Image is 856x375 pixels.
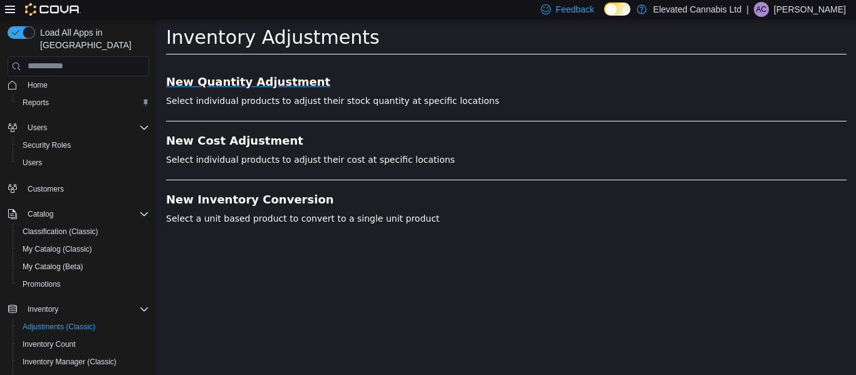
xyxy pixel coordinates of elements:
[28,209,53,219] span: Catalog
[18,277,66,292] a: Promotions
[13,223,154,240] button: Classification (Classic)
[23,140,71,150] span: Security Roles
[604,3,630,16] input: Dark Mode
[25,3,81,16] img: Cova
[556,3,594,16] span: Feedback
[23,227,98,237] span: Classification (Classic)
[18,224,149,239] span: Classification (Classic)
[13,353,154,371] button: Inventory Manager (Classic)
[13,318,154,336] button: Adjustments (Classic)
[18,224,103,239] a: Classification (Classic)
[28,123,47,133] span: Users
[9,116,690,128] a: New Cost Adjustment
[23,339,76,349] span: Inventory Count
[13,275,154,293] button: Promotions
[18,155,47,170] a: Users
[3,76,154,94] button: Home
[18,354,122,369] a: Inventory Manager (Classic)
[23,77,149,93] span: Home
[18,319,149,334] span: Adjustments (Classic)
[23,357,117,367] span: Inventory Manager (Classic)
[35,26,149,51] span: Load All Apps in [GEOGRAPHIC_DATA]
[13,154,154,172] button: Users
[13,94,154,111] button: Reports
[23,302,149,317] span: Inventory
[23,158,42,168] span: Users
[23,98,49,108] span: Reports
[18,155,149,170] span: Users
[9,135,690,148] p: Select individual products to adjust their cost at specific locations
[18,242,149,257] span: My Catalog (Classic)
[23,279,61,289] span: Promotions
[23,207,149,222] span: Catalog
[18,259,149,274] span: My Catalog (Beta)
[18,242,97,257] a: My Catalog (Classic)
[18,319,100,334] a: Adjustments (Classic)
[23,182,69,197] a: Customers
[13,136,154,154] button: Security Roles
[653,2,741,17] p: Elevated Cannabis Ltd
[18,354,149,369] span: Inventory Manager (Classic)
[9,57,690,69] a: New Quantity Adjustment
[9,193,690,207] p: Select a unit based product to convert to a single unit product
[18,259,88,274] a: My Catalog (Beta)
[18,95,149,110] span: Reports
[23,120,149,135] span: Users
[754,2,769,17] div: Ashley Carter
[9,76,690,89] p: Select individual products to adjust their stock quantity at specific locations
[23,244,92,254] span: My Catalog (Classic)
[18,138,76,153] a: Security Roles
[18,337,149,352] span: Inventory Count
[28,80,48,90] span: Home
[13,258,154,275] button: My Catalog (Beta)
[13,240,154,258] button: My Catalog (Classic)
[3,301,154,318] button: Inventory
[13,336,154,353] button: Inventory Count
[3,205,154,223] button: Catalog
[23,302,63,317] button: Inventory
[23,78,53,93] a: Home
[774,2,846,17] p: [PERSON_NAME]
[23,322,95,332] span: Adjustments (Classic)
[23,120,52,135] button: Users
[756,2,767,17] span: AC
[23,207,58,222] button: Catalog
[9,175,690,187] a: New Inventory Conversion
[18,277,149,292] span: Promotions
[746,2,749,17] p: |
[3,119,154,136] button: Users
[9,8,223,29] span: Inventory Adjustments
[23,262,83,272] span: My Catalog (Beta)
[28,304,58,314] span: Inventory
[28,184,64,194] span: Customers
[18,95,54,110] a: Reports
[23,180,149,196] span: Customers
[18,337,81,352] a: Inventory Count
[18,138,149,153] span: Security Roles
[3,179,154,197] button: Customers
